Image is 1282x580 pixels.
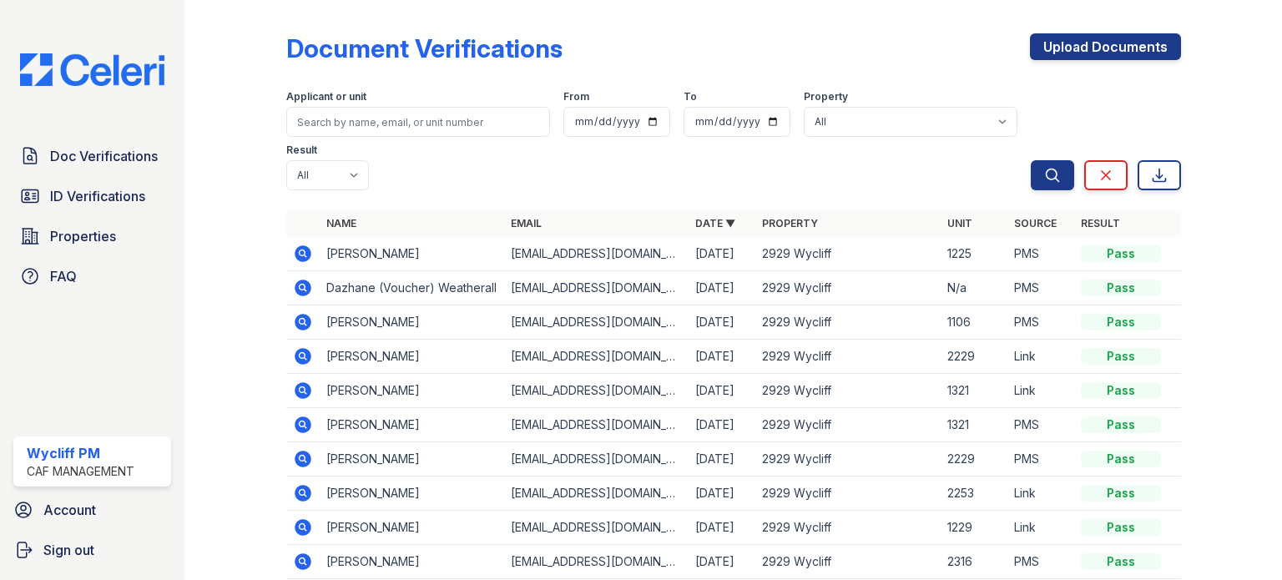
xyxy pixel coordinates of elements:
td: [EMAIL_ADDRESS][DOMAIN_NAME] [504,305,689,340]
td: 2929 Wycliff [755,477,940,511]
label: Result [286,144,317,157]
a: Properties [13,219,171,253]
td: 2929 Wycliff [755,374,940,408]
div: Pass [1081,314,1161,330]
td: 1321 [941,374,1007,408]
td: [EMAIL_ADDRESS][DOMAIN_NAME] [504,340,689,374]
td: [PERSON_NAME] [320,442,504,477]
td: 2929 Wycliff [755,408,940,442]
td: 2929 Wycliff [755,305,940,340]
a: Result [1081,217,1120,229]
td: Link [1007,340,1074,374]
td: 2929 Wycliff [755,340,940,374]
span: Sign out [43,540,94,560]
div: Pass [1081,245,1161,262]
label: From [563,90,589,103]
div: Pass [1081,416,1161,433]
td: [DATE] [689,374,755,408]
a: Unit [947,217,972,229]
span: Doc Verifications [50,146,158,166]
td: PMS [1007,442,1074,477]
td: 2929 Wycliff [755,511,940,545]
td: [PERSON_NAME] [320,305,504,340]
td: [PERSON_NAME] [320,477,504,511]
a: Name [326,217,356,229]
a: Property [762,217,818,229]
td: Link [1007,477,1074,511]
label: Applicant or unit [286,90,366,103]
div: Pass [1081,485,1161,502]
td: [DATE] [689,545,755,579]
td: Dazhane (Voucher) Weatherall [320,271,504,305]
span: FAQ [50,266,77,286]
label: To [684,90,697,103]
td: 2316 [941,545,1007,579]
a: Doc Verifications [13,139,171,173]
td: [DATE] [689,477,755,511]
td: [EMAIL_ADDRESS][DOMAIN_NAME] [504,442,689,477]
span: ID Verifications [50,186,145,206]
div: Pass [1081,553,1161,570]
td: [DATE] [689,340,755,374]
a: Sign out [7,533,178,567]
td: [PERSON_NAME] [320,408,504,442]
td: [PERSON_NAME] [320,374,504,408]
td: [EMAIL_ADDRESS][DOMAIN_NAME] [504,271,689,305]
label: Property [804,90,848,103]
td: N/a [941,271,1007,305]
td: [PERSON_NAME] [320,340,504,374]
td: 2229 [941,442,1007,477]
td: 2229 [941,340,1007,374]
td: 2929 Wycliff [755,237,940,271]
td: [EMAIL_ADDRESS][DOMAIN_NAME] [504,477,689,511]
td: PMS [1007,545,1074,579]
a: Account [7,493,178,527]
input: Search by name, email, or unit number [286,107,550,137]
td: Link [1007,374,1074,408]
a: Date ▼ [695,217,735,229]
td: 1225 [941,237,1007,271]
td: [PERSON_NAME] [320,545,504,579]
td: PMS [1007,305,1074,340]
td: 2253 [941,477,1007,511]
td: 2929 Wycliff [755,442,940,477]
a: Upload Documents [1030,33,1181,60]
a: ID Verifications [13,179,171,213]
td: PMS [1007,271,1074,305]
td: 1106 [941,305,1007,340]
span: Properties [50,226,116,246]
img: CE_Logo_Blue-a8612792a0a2168367f1c8372b55b34899dd931a85d93a1a3d3e32e68fde9ad4.png [7,53,178,86]
td: [DATE] [689,408,755,442]
div: Pass [1081,280,1161,296]
span: Account [43,500,96,520]
td: [EMAIL_ADDRESS][DOMAIN_NAME] [504,374,689,408]
td: PMS [1007,408,1074,442]
td: [EMAIL_ADDRESS][DOMAIN_NAME] [504,511,689,545]
div: Document Verifications [286,33,563,63]
td: 2929 Wycliff [755,271,940,305]
td: [DATE] [689,511,755,545]
div: CAF Management [27,463,134,480]
td: [DATE] [689,271,755,305]
div: Pass [1081,519,1161,536]
td: 2929 Wycliff [755,545,940,579]
a: FAQ [13,260,171,293]
div: Wycliff PM [27,443,134,463]
td: Link [1007,511,1074,545]
div: Pass [1081,382,1161,399]
td: [DATE] [689,237,755,271]
a: Email [511,217,542,229]
td: [EMAIL_ADDRESS][DOMAIN_NAME] [504,237,689,271]
div: Pass [1081,451,1161,467]
td: 1321 [941,408,1007,442]
td: [EMAIL_ADDRESS][DOMAIN_NAME] [504,545,689,579]
td: [DATE] [689,442,755,477]
div: Pass [1081,348,1161,365]
td: [EMAIL_ADDRESS][DOMAIN_NAME] [504,408,689,442]
td: [PERSON_NAME] [320,237,504,271]
td: [DATE] [689,305,755,340]
td: 1229 [941,511,1007,545]
a: Source [1014,217,1057,229]
td: [PERSON_NAME] [320,511,504,545]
